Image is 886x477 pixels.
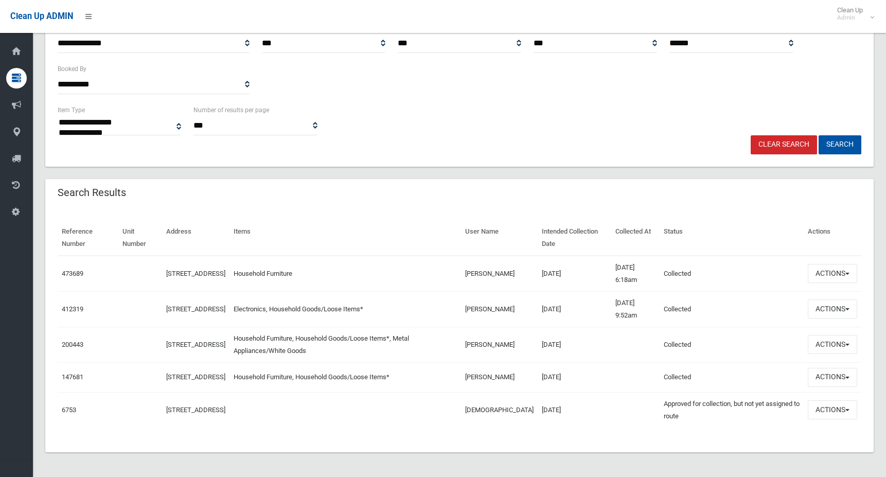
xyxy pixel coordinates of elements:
[808,335,857,354] button: Actions
[538,362,611,392] td: [DATE]
[166,406,225,414] a: [STREET_ADDRESS]
[808,299,857,319] button: Actions
[62,406,76,414] a: 6753
[819,135,861,154] button: Search
[808,368,857,387] button: Actions
[538,220,611,256] th: Intended Collection Date
[162,220,229,256] th: Address
[166,270,225,277] a: [STREET_ADDRESS]
[461,327,538,362] td: [PERSON_NAME]
[229,362,461,392] td: Household Furniture, Household Goods/Loose Items*
[461,256,538,292] td: [PERSON_NAME]
[660,220,804,256] th: Status
[461,392,538,428] td: [DEMOGRAPHIC_DATA]
[62,305,83,313] a: 412319
[58,104,85,116] label: Item Type
[837,14,863,22] small: Admin
[538,256,611,292] td: [DATE]
[804,220,861,256] th: Actions
[611,220,660,256] th: Collected At
[538,291,611,327] td: [DATE]
[660,327,804,362] td: Collected
[660,291,804,327] td: Collected
[62,373,83,381] a: 147681
[229,291,461,327] td: Electronics, Household Goods/Loose Items*
[62,341,83,348] a: 200443
[229,327,461,362] td: Household Furniture, Household Goods/Loose Items*, Metal Appliances/White Goods
[832,6,873,22] span: Clean Up
[461,220,538,256] th: User Name
[461,362,538,392] td: [PERSON_NAME]
[538,392,611,428] td: [DATE]
[166,305,225,313] a: [STREET_ADDRESS]
[808,400,857,419] button: Actions
[538,327,611,362] td: [DATE]
[229,220,461,256] th: Items
[62,270,83,277] a: 473689
[660,392,804,428] td: Approved for collection, but not yet assigned to route
[118,220,162,256] th: Unit Number
[58,63,86,75] label: Booked By
[660,256,804,292] td: Collected
[166,341,225,348] a: [STREET_ADDRESS]
[461,291,538,327] td: [PERSON_NAME]
[751,135,817,154] a: Clear Search
[660,362,804,392] td: Collected
[229,256,461,292] td: Household Furniture
[193,104,269,116] label: Number of results per page
[10,11,73,21] span: Clean Up ADMIN
[611,256,660,292] td: [DATE] 6:18am
[58,220,118,256] th: Reference Number
[611,291,660,327] td: [DATE] 9:52am
[808,264,857,283] button: Actions
[45,183,138,203] header: Search Results
[166,373,225,381] a: [STREET_ADDRESS]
